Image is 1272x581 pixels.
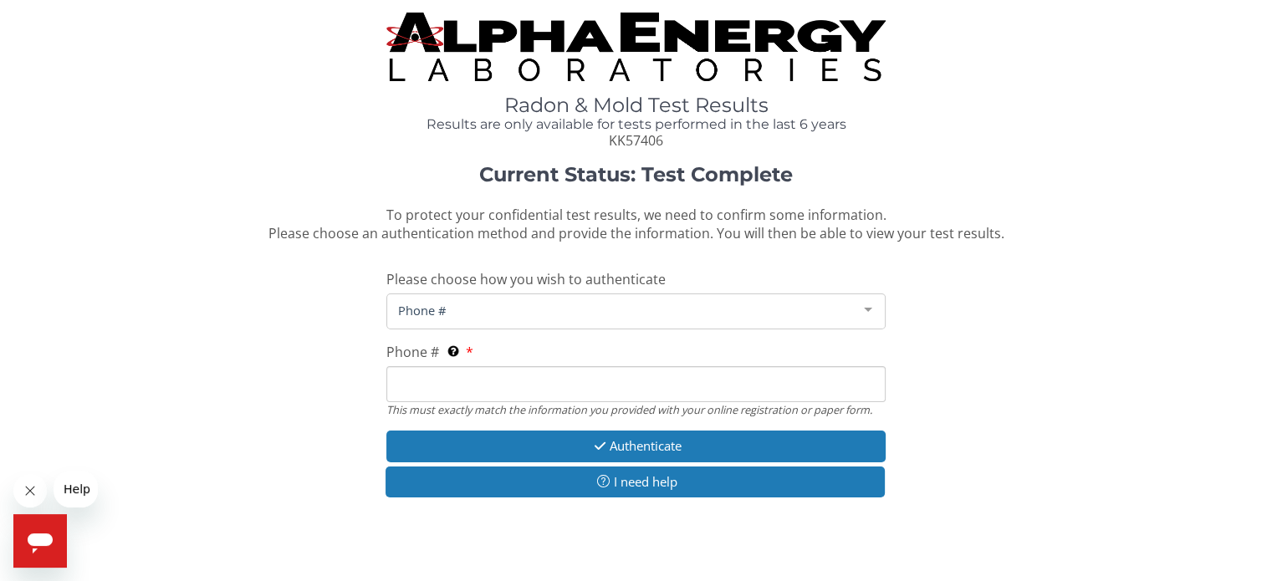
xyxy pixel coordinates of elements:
span: KK57406 [609,131,663,150]
div: This must exactly match the information you provided with your online registration or paper form. [386,402,885,417]
span: Please choose how you wish to authenticate [386,270,666,288]
img: TightCrop.jpg [386,13,885,81]
h4: Results are only available for tests performed in the last 6 years [386,117,885,132]
strong: Current Status: Test Complete [479,162,793,186]
iframe: Message from company [54,471,98,507]
iframe: Close message [13,474,47,507]
span: Phone # [386,343,439,361]
span: Phone # [394,301,851,319]
h1: Radon & Mold Test Results [386,94,885,116]
button: Authenticate [386,431,885,461]
iframe: Button to launch messaging window [13,514,67,568]
span: To protect your confidential test results, we need to confirm some information. Please choose an ... [268,206,1004,243]
button: I need help [386,466,884,497]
